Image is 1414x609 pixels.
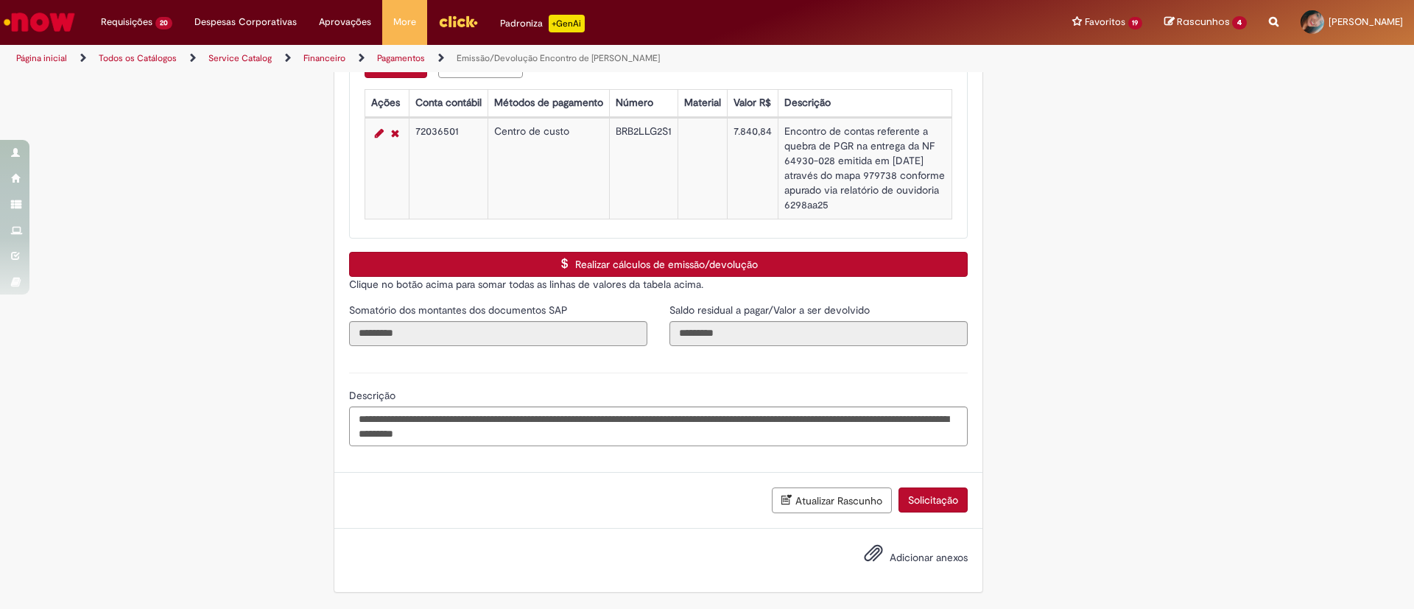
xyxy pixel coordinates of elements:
label: Somente leitura - Somatório dos montantes dos documentos SAP [349,303,571,317]
td: 72036501 [409,118,488,219]
a: Rascunhos [1164,15,1247,29]
span: More [393,15,416,29]
input: Saldo residual a pagar/Valor a ser devolvido [669,321,968,346]
span: 20 [155,17,172,29]
span: Aprovações [319,15,371,29]
label: Somente leitura - Saldo residual a pagar/Valor a ser devolvido [669,303,873,317]
td: Centro de custo [488,118,609,219]
td: Encontro de contas referente a quebra de PGR na entrega da NF 64930-028 emitida em [DATE] através... [778,118,952,219]
th: Métodos de pagamento [488,89,609,116]
td: BRB2LLG2S1 [609,118,678,219]
div: Padroniza [500,15,585,32]
span: Descrição [349,389,398,402]
span: 19 [1128,17,1143,29]
td: 7.840,84 [727,118,778,219]
button: Realizar cálculos de emissão/devolução [349,252,968,277]
th: Valor R$ [727,89,778,116]
textarea: Descrição [349,406,968,446]
p: Clique no botão acima para somar todas as linhas de valores da tabela acima. [349,277,968,292]
th: Ações [365,89,409,116]
th: Material [678,89,727,116]
th: Número [609,89,678,116]
a: Financeiro [303,52,345,64]
img: ServiceNow [1,7,77,37]
th: Conta contábil [409,89,488,116]
p: +GenAi [549,15,585,32]
th: Descrição [778,89,952,116]
span: [PERSON_NAME] [1329,15,1403,28]
a: Página inicial [16,52,67,64]
span: Favoritos [1085,15,1125,29]
span: Requisições [101,15,152,29]
a: Pagamentos [377,52,425,64]
a: Remover linha 1 [387,124,403,142]
a: Emissão/Devolução Encontro de [PERSON_NAME] [457,52,660,64]
span: 4 [1232,16,1247,29]
img: click_logo_yellow_360x200.png [438,10,478,32]
button: Adicionar anexos [860,540,887,574]
button: Solicitação [898,487,968,513]
a: Editar Linha 1 [371,124,387,142]
a: Todos os Catálogos [99,52,177,64]
input: Somatório dos montantes dos documentos SAP [349,321,647,346]
ul: Trilhas de página [11,45,932,72]
span: Adicionar anexos [890,551,968,564]
span: Rascunhos [1177,15,1230,29]
button: Atualizar Rascunho [772,487,892,513]
a: Service Catalog [208,52,272,64]
span: Despesas Corporativas [194,15,297,29]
